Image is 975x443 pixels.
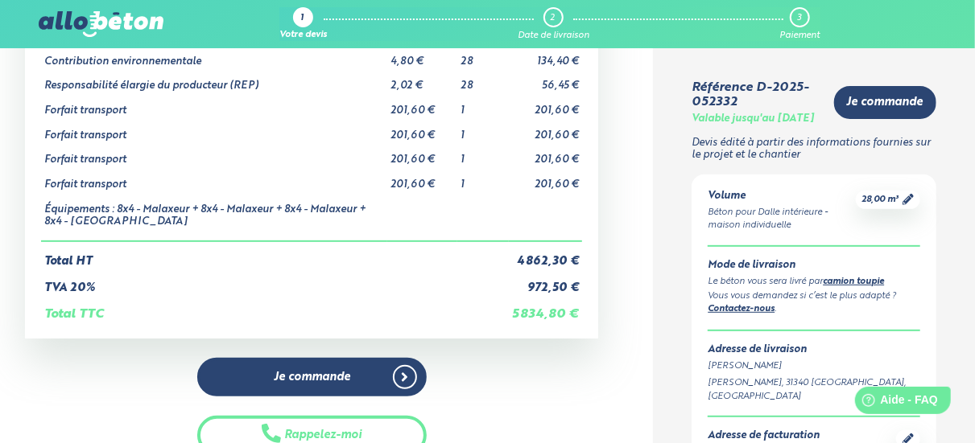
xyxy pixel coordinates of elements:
[457,117,509,142] td: 1
[692,137,936,161] p: Devis édité à partir des informations fournies sur le projet et le chantier
[457,166,509,191] td: 1
[509,68,582,92] td: 56,45 €
[509,294,582,322] td: 5 834,80 €
[300,14,304,24] div: 1
[823,277,884,286] a: camion toupie
[509,142,582,166] td: 201,60 €
[708,260,919,272] div: Mode de livraison
[41,191,387,241] td: Équipements : 8x4 - Malaxeur + 8x4 - Malaxeur + 8x4 - Malaxeur + 8x4 - [GEOGRAPHIC_DATA]
[518,7,589,41] a: 2 Date de livraison
[41,117,387,142] td: Forfait transport
[41,166,387,191] td: Forfait transport
[509,269,582,295] td: 972,50 €
[197,358,427,397] a: Je commande
[387,166,457,191] td: 201,60 €
[708,305,775,314] a: Contactez-nous
[780,31,820,41] div: Paiement
[457,68,509,92] td: 28
[41,68,387,92] td: Responsabilité élargie du producteur (REP)
[274,371,350,384] span: Je commande
[708,376,919,404] div: [PERSON_NAME], 31340 [GEOGRAPHIC_DATA], [GEOGRAPHIC_DATA]
[708,430,895,442] div: Adresse de facturation
[387,68,457,92] td: 2,02 €
[41,241,509,269] td: Total HT
[387,92,457,117] td: 201,60 €
[39,11,163,37] img: allobéton
[518,31,589,41] div: Date de livraison
[509,92,582,117] td: 201,60 €
[708,191,855,203] div: Volume
[708,289,919,318] div: Vous vous demandez si c’est le plus adapté ? .
[41,142,387,166] td: Forfait transport
[708,275,919,289] div: Le béton vous sera livré par
[780,7,820,41] a: 3 Paiement
[708,344,919,356] div: Adresse de livraison
[387,142,457,166] td: 201,60 €
[550,13,555,23] div: 2
[708,206,855,233] div: Béton pour Dalle intérieure - maison individuelle
[692,80,820,110] div: Référence D-2025-052332
[41,43,387,68] td: Contribution environnementale
[457,142,509,166] td: 1
[457,43,509,68] td: 28
[797,13,801,23] div: 3
[692,113,814,125] div: Valable jusqu'au [DATE]
[832,380,957,425] iframe: Help widget launcher
[509,117,582,142] td: 201,60 €
[509,241,582,269] td: 4 862,30 €
[708,359,919,373] div: [PERSON_NAME]
[387,117,457,142] td: 201,60 €
[279,31,327,41] div: Votre devis
[41,92,387,117] td: Forfait transport
[279,7,327,41] a: 1 Votre devis
[509,43,582,68] td: 134,40 €
[41,269,509,295] td: TVA 20%
[457,92,509,117] td: 1
[847,96,923,109] span: Je commande
[41,294,509,322] td: Total TTC
[509,166,582,191] td: 201,60 €
[834,86,936,119] a: Je commande
[387,43,457,68] td: 4,80 €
